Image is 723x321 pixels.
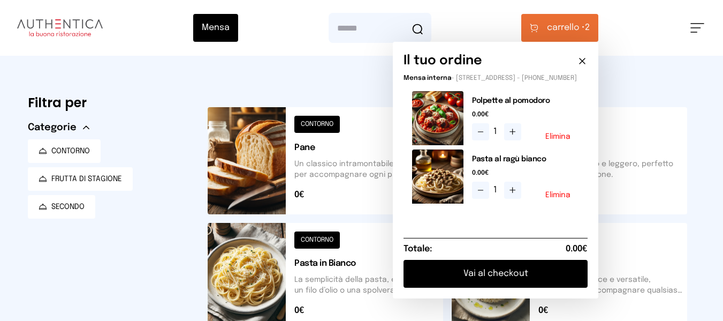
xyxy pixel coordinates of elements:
p: - [STREET_ADDRESS] - [PHONE_NUMBER] [404,74,588,83]
button: SECONDO [28,195,95,219]
button: Categorie [28,120,89,135]
img: media [412,91,463,145]
button: Mensa [193,14,238,42]
span: 0.00€ [566,243,588,256]
h6: Il tuo ordine [404,53,482,70]
h6: Filtra per [28,94,191,111]
h2: Pasta al ragù bianco [472,154,579,165]
button: FRUTTA DI STAGIONE [28,167,133,191]
span: Mensa interna [404,75,451,81]
span: 1 [493,125,500,138]
h6: Totale: [404,243,432,256]
span: FRUTTA DI STAGIONE [51,174,122,184]
span: 1 [493,184,500,197]
button: Elimina [545,133,570,140]
span: 0.00€ [472,110,579,119]
h2: Polpette al pomodoro [472,95,579,106]
button: CONTORNO [28,139,101,163]
button: Elimina [545,191,570,199]
button: Vai al checkout [404,260,588,288]
img: logo.8f33a47.png [17,19,103,36]
span: SECONDO [51,201,85,212]
span: CONTORNO [51,146,90,156]
span: 0.00€ [472,169,579,177]
button: carrello •2 [521,14,598,42]
span: 2 [547,21,590,34]
img: media [412,150,463,204]
span: carrello • [547,21,585,34]
span: Categorie [28,120,77,135]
